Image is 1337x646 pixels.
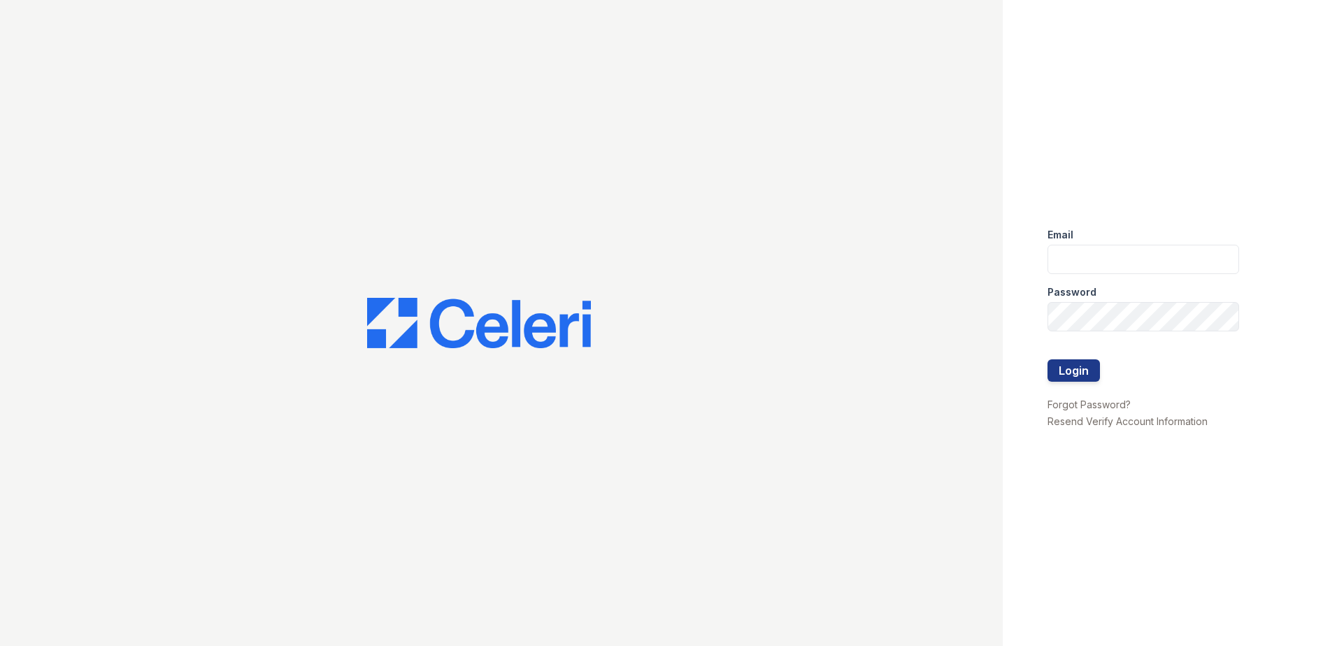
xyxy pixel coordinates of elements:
[1048,285,1096,299] label: Password
[367,298,591,348] img: CE_Logo_Blue-a8612792a0a2168367f1c8372b55b34899dd931a85d93a1a3d3e32e68fde9ad4.png
[1048,359,1100,382] button: Login
[1048,228,1073,242] label: Email
[1048,399,1131,410] a: Forgot Password?
[1048,415,1208,427] a: Resend Verify Account Information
